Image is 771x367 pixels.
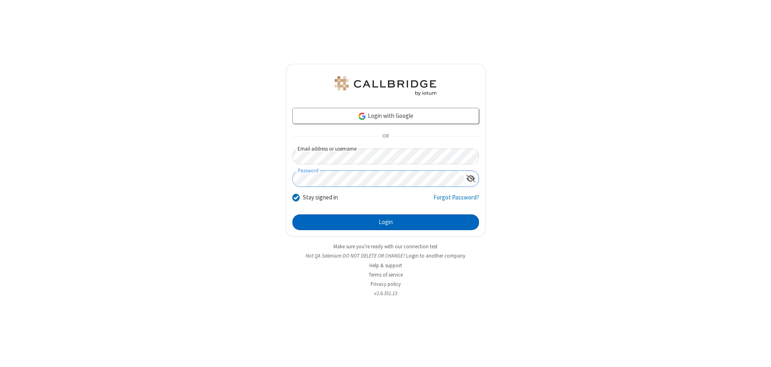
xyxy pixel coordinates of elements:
a: Privacy policy [371,281,401,287]
a: Make sure you're ready with our connection test [333,243,438,250]
button: Login to another company [406,252,465,260]
a: Help & support [369,262,402,269]
div: Show password [463,171,479,186]
a: Login with Google [292,108,479,124]
a: Forgot Password? [433,193,479,208]
a: Terms of service [369,271,403,278]
input: Password [293,171,463,187]
li: Not QA Selenium DO NOT DELETE OR CHANGE? [286,252,486,260]
img: google-icon.png [358,112,367,121]
img: QA Selenium DO NOT DELETE OR CHANGE [333,76,438,96]
li: v2.6.351.13 [286,289,486,297]
input: Email address or username [292,149,479,164]
label: Stay signed in [303,193,338,202]
button: Login [292,214,479,231]
span: OR [379,131,392,142]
